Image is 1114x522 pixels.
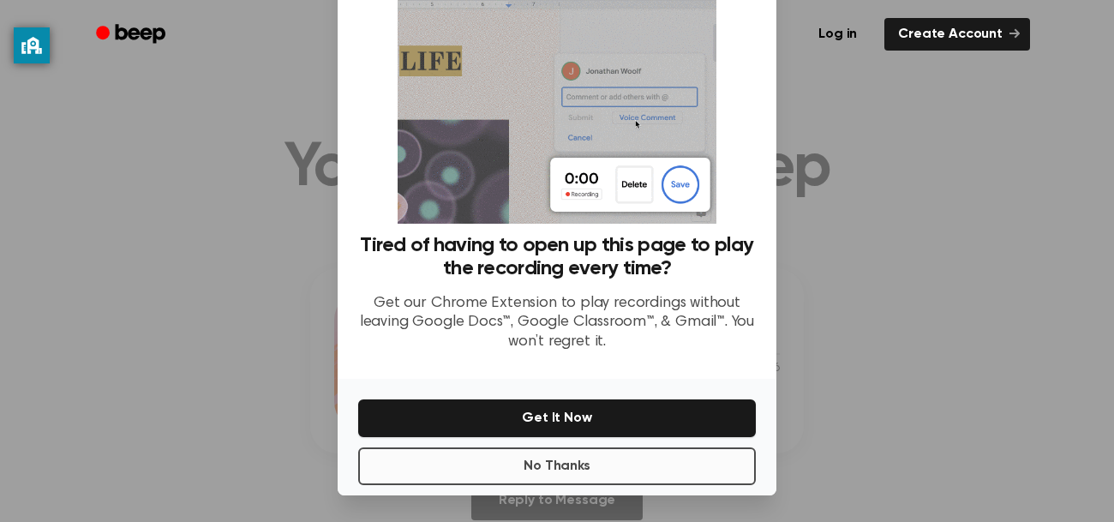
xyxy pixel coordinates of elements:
[801,15,874,54] a: Log in
[358,234,756,280] h3: Tired of having to open up this page to play the recording every time?
[14,27,50,63] button: privacy banner
[358,447,756,485] button: No Thanks
[84,18,181,51] a: Beep
[884,18,1030,51] a: Create Account
[358,399,756,437] button: Get It Now
[358,294,756,352] p: Get our Chrome Extension to play recordings without leaving Google Docs™, Google Classroom™, & Gm...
